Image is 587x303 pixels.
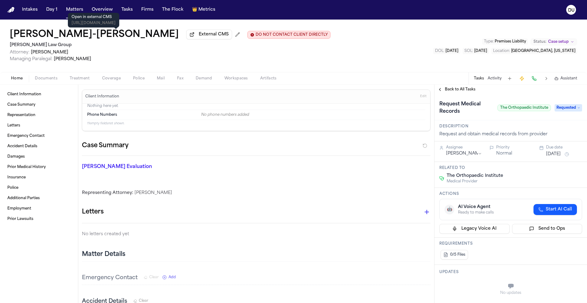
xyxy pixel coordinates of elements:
button: Edit [418,92,428,101]
span: Client Information [7,92,41,97]
span: The Orthopaedic Institute [447,173,503,179]
button: Make a Call [530,74,538,83]
span: Police [7,185,18,190]
a: Day 1 [44,4,60,15]
span: Fax [177,76,183,81]
p: [PERSON_NAME] Evaluation [82,163,193,170]
div: Request and obtain medical records from provider [439,131,582,137]
button: Overview [89,4,115,15]
span: Requested [555,104,582,111]
button: Tasks [119,4,135,15]
h3: Client Information [84,94,120,99]
h1: Letters [82,207,104,217]
span: Insurance [7,175,26,180]
div: No phone numbers added [201,112,425,117]
span: Letters [7,123,20,128]
span: Emergency Contact [7,133,45,138]
h3: Actions [439,192,582,196]
span: Medical Provider [447,179,503,184]
span: [GEOGRAPHIC_DATA], [US_STATE] [511,49,575,53]
span: Workspaces [224,76,248,81]
h1: Request Medical Records [437,99,495,116]
span: Case Summary [7,102,35,107]
h3: Requirements [439,241,582,246]
button: Snooze task [563,151,570,158]
h3: Description [439,124,582,129]
span: Mail [157,76,165,81]
button: Edit matter name [10,29,179,40]
span: DOL : [435,49,445,53]
span: Demand [196,76,212,81]
span: Add [168,275,176,280]
span: Representing Attorney: [82,191,133,195]
span: [DATE] [445,49,458,53]
button: Edit SOL: 2027-03-11 [463,48,489,54]
p: No letters created yet [82,231,430,238]
a: Police [5,183,73,193]
h3: Related to [439,166,582,170]
span: crown [192,7,197,13]
span: Coverage [102,76,121,81]
span: Representation [7,113,35,118]
button: Create Immediate Task [518,74,526,83]
span: Additional Parties [7,196,40,201]
button: Legacy Voice AI [439,224,510,234]
a: Emergency Contact [5,131,73,141]
button: 0/5 Files [441,250,468,260]
p: Nothing here yet. [87,104,425,110]
h3: Updates [439,270,582,275]
button: Clear Emergency Contact [144,275,159,280]
button: Change status from Case setup [530,38,577,46]
a: Home [7,7,15,13]
a: Client Information [5,89,73,99]
span: Police [133,76,145,81]
text: DU [568,8,574,13]
span: DO NOT CONTACT CLIENT DIRECTLY [256,32,328,37]
h3: Emergency Contact [82,274,138,282]
a: Damages [5,152,73,162]
button: crownMetrics [190,4,218,15]
span: Treatment [70,76,90,81]
h1: [PERSON_NAME]-[PERSON_NAME] [10,29,179,40]
h2: [PERSON_NAME] Law Group [10,42,330,49]
span: 0/5 Files [450,252,465,257]
button: The Flock [160,4,186,15]
button: Send to Ops [512,224,582,234]
button: Edit Type: Premises Liability [482,38,528,45]
a: Representation [5,110,73,120]
span: Managing Paralegal: [10,57,53,61]
span: Accident Details [7,144,37,149]
button: Firms [139,4,156,15]
div: AI Voice Agent [458,204,494,210]
span: Documents [35,76,57,81]
button: Add Task [505,74,514,83]
button: Intakes [20,4,40,15]
button: Start AI Call [533,204,577,215]
button: Edit DOL: 2025-03-11 [433,48,460,54]
div: Assignee [446,145,482,150]
span: Clear [149,275,159,280]
span: Employment [7,206,31,211]
button: Tasks [474,76,484,81]
div: [PERSON_NAME] [82,190,430,196]
button: Edit client contact restriction [247,31,330,39]
button: Normal [496,151,512,157]
span: 🤖 [447,206,452,213]
button: Matters [64,4,86,15]
h2: Matter Details [82,250,125,259]
button: Add New [162,275,176,280]
span: [DATE] [474,49,487,53]
div: No updates [439,290,582,295]
span: Edit [420,94,426,99]
span: Metrics [198,7,215,13]
div: Due date [546,145,582,150]
span: Artifacts [260,76,277,81]
span: Prior Lawsuits [7,217,33,221]
a: Insurance [5,173,73,182]
span: Assistant [560,76,577,81]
